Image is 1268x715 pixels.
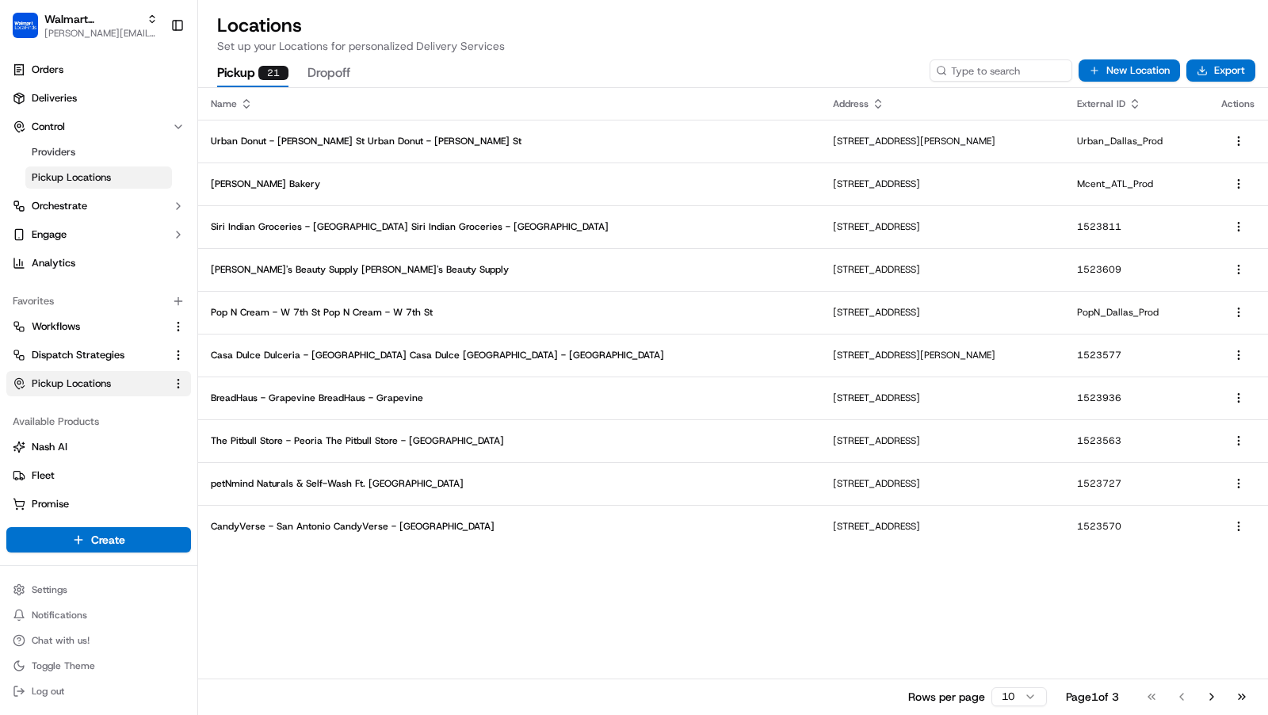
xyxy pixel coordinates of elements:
a: Dispatch Strategies [13,348,166,362]
p: Rows per page [908,689,985,705]
p: Casa Dulce Dulceria - [GEOGRAPHIC_DATA] Casa Dulce [GEOGRAPHIC_DATA] - [GEOGRAPHIC_DATA] [211,349,808,361]
button: [PERSON_NAME][EMAIL_ADDRESS][DOMAIN_NAME] [44,27,158,40]
p: 1523570 [1077,520,1196,533]
span: Deliveries [32,91,77,105]
span: Analytics [32,256,75,270]
span: Nash AI [32,440,67,454]
span: Dispatch Strategies [32,348,124,362]
span: Orders [32,63,63,77]
input: Type to search [930,59,1072,82]
button: Log out [6,680,191,702]
span: Create [91,532,125,548]
button: Promise [6,491,191,517]
span: [DATE] [104,245,136,258]
img: Nash [16,15,48,47]
span: Pylon [158,392,192,404]
button: New Location [1079,59,1180,82]
span: Promise [32,497,69,511]
span: Log out [32,685,64,698]
span: Pickup Locations [32,377,111,391]
button: Dropoff [307,60,350,87]
div: 📗 [16,355,29,368]
div: Page 1 of 3 [1066,689,1119,705]
a: 💻API Documentation [128,347,261,376]
button: Control [6,114,191,140]
a: Workflows [13,319,166,334]
p: [STREET_ADDRESS] [833,220,1052,233]
p: 1523936 [1077,392,1196,404]
button: Walmart LocalFindsWalmart LocalFinds[PERSON_NAME][EMAIL_ADDRESS][DOMAIN_NAME] [6,6,164,44]
p: [PERSON_NAME] Bakery [211,178,808,190]
span: [PERSON_NAME] [49,288,128,300]
span: • [95,245,101,258]
button: Pickup [217,60,288,87]
a: Nash AI [13,440,185,454]
p: 1523563 [1077,434,1196,447]
button: Settings [6,579,191,601]
img: 1736555255976-a54dd68f-1ca7-489b-9aae-adbdc363a1c4 [16,151,44,179]
p: [STREET_ADDRESS][PERSON_NAME] [833,349,1052,361]
button: Engage [6,222,191,247]
button: Orchestrate [6,193,191,219]
div: Actions [1221,97,1255,110]
p: [STREET_ADDRESS] [833,178,1052,190]
p: BreadHaus - Grapevine BreadHaus - Grapevine [211,392,808,404]
button: Pickup Locations [6,371,191,396]
p: 1523727 [1077,477,1196,490]
button: Toggle Theme [6,655,191,677]
span: Settings [32,583,67,596]
a: Fleet [13,468,185,483]
span: • [132,288,137,300]
p: Mcent_ATL_Prod [1077,178,1196,190]
a: Orders [6,57,191,82]
button: Notifications [6,604,191,626]
span: Pickup Locations [32,170,111,185]
div: 💻 [134,355,147,368]
div: Start new chat [71,151,260,166]
img: unihopllc [16,230,41,255]
div: Available Products [6,409,191,434]
span: Engage [32,227,67,242]
a: Providers [25,141,172,163]
span: Fleet [32,468,55,483]
p: Set up your Locations for personalized Delivery Services [217,38,1249,54]
span: Workflows [32,319,80,334]
p: Urban Donut - [PERSON_NAME] St Urban Donut - [PERSON_NAME] St [211,135,808,147]
p: [STREET_ADDRESS] [833,520,1052,533]
div: Name [211,97,808,110]
button: Fleet [6,463,191,488]
button: Start new chat [269,155,288,174]
p: [PERSON_NAME]'s Beauty Supply [PERSON_NAME]'s Beauty Supply [211,263,808,276]
p: PopN_Dallas_Prod [1077,306,1196,319]
input: Got a question? Start typing here... [41,101,285,118]
span: Control [32,120,65,134]
p: 1523577 [1077,349,1196,361]
a: Pickup Locations [25,166,172,189]
span: API Documentation [150,354,254,369]
a: Deliveries [6,86,191,111]
p: petNmind Naturals & Self-Wash Ft. [GEOGRAPHIC_DATA] [211,477,808,490]
div: We're available if you need us! [71,166,218,179]
div: External ID [1077,97,1196,110]
span: Orchestrate [32,199,87,213]
button: Dispatch Strategies [6,342,191,368]
span: unihopllc [49,245,92,258]
img: Charles Folsom [16,273,41,298]
a: Analytics [6,250,191,276]
span: Knowledge Base [32,354,121,369]
button: Walmart LocalFinds [44,11,140,27]
p: [STREET_ADDRESS][PERSON_NAME] [833,135,1052,147]
span: Providers [32,145,75,159]
p: Pop N Cream - W 7th St Pop N Cream - W 7th St [211,306,808,319]
button: Nash AI [6,434,191,460]
img: 9188753566659_6852d8bf1fb38e338040_72.png [33,151,62,179]
div: Address [833,97,1052,110]
button: Workflows [6,314,191,339]
a: Pickup Locations [13,377,166,391]
p: [STREET_ADDRESS] [833,263,1052,276]
a: Powered byPylon [112,392,192,404]
button: Chat with us! [6,629,191,652]
p: Siri Indian Groceries - [GEOGRAPHIC_DATA] Siri Indian Groceries - [GEOGRAPHIC_DATA] [211,220,808,233]
img: Walmart LocalFinds [13,13,38,38]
